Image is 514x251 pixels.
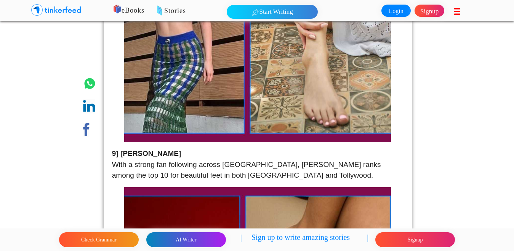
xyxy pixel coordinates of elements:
button: AI Writer [146,232,226,247]
p: eBooks [103,5,329,16]
button: Check Grammar [59,232,139,247]
p: | Sign up to write amazing stories | [240,232,368,248]
p: With a strong fan following across [GEOGRAPHIC_DATA], [PERSON_NAME] ranks among the top 10 for be... [112,148,404,181]
button: Signup [375,232,455,247]
a: Signup [415,5,444,17]
img: whatsapp.png [83,77,96,90]
a: Login [381,5,411,17]
button: Start Writing [227,5,318,19]
p: Stories [133,6,359,16]
strong: 9] [PERSON_NAME] [112,149,181,157]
